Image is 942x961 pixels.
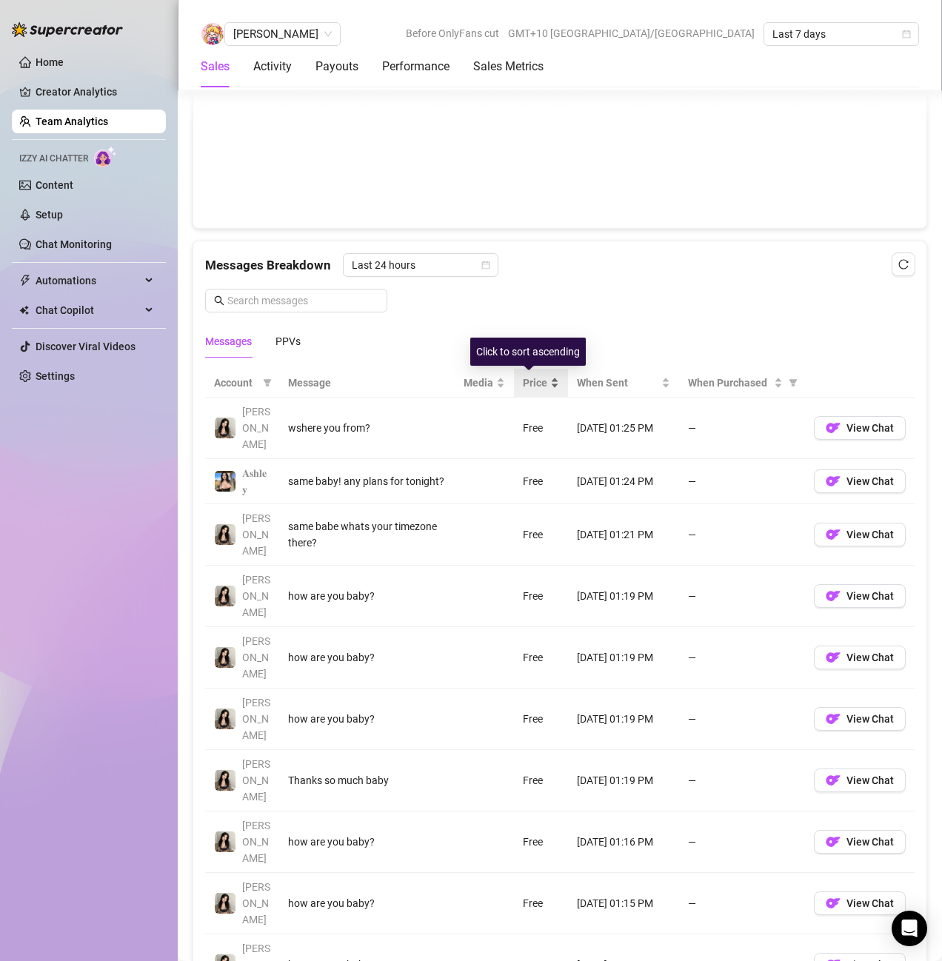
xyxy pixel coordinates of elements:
span: Last 7 days [772,23,910,45]
td: Free [514,689,568,750]
span: Chat Copilot [36,298,141,322]
div: Sales Metrics [473,58,544,76]
img: OF [826,589,841,603]
img: Ashley [215,524,235,545]
span: View Chat [846,529,894,540]
span: View Chat [846,422,894,434]
img: OF [826,834,841,849]
td: — [679,627,805,689]
a: Home [36,56,64,68]
div: Click to sort ascending [470,338,586,366]
td: — [679,459,805,504]
span: Izzy AI Chatter [19,152,88,166]
td: Free [514,811,568,873]
td: [DATE] 01:19 PM [568,627,679,689]
td: Free [514,459,568,504]
th: Message [279,369,455,398]
a: OFView Chat [814,901,906,913]
td: Free [514,398,568,459]
span: Price [523,375,547,391]
td: — [679,811,805,873]
button: OFView Chat [814,707,906,731]
span: [PERSON_NAME] [242,820,270,864]
img: Ashley [215,709,235,729]
div: how are you baby? [288,711,446,727]
th: When Purchased [679,369,805,398]
div: Thanks so much baby [288,772,446,788]
td: Free [514,873,568,934]
img: OF [826,650,841,665]
span: When Sent [577,375,658,391]
td: [DATE] 01:21 PM [568,504,679,566]
span: Automations [36,269,141,292]
button: OFView Chat [814,416,906,440]
th: Price [514,369,568,398]
img: OF [826,773,841,788]
div: Sales [201,58,230,76]
input: Search messages [227,292,378,309]
img: 𝐀𝐬𝐡𝐥𝐞𝐲 [215,471,235,492]
div: how are you baby? [288,895,446,911]
img: logo-BBDzfeDw.svg [12,22,123,37]
span: View Chat [846,475,894,487]
td: [DATE] 01:16 PM [568,811,679,873]
img: Ashley [215,647,235,668]
span: [PERSON_NAME] [242,574,270,618]
span: Account [214,375,257,391]
td: — [679,504,805,566]
span: View Chat [846,774,894,786]
span: [PERSON_NAME] [242,512,270,557]
span: Last 24 hours [352,254,490,276]
td: [DATE] 01:19 PM [568,750,679,811]
td: [DATE] 01:25 PM [568,398,679,459]
img: Louise [201,23,224,45]
img: AI Chatter [94,146,117,167]
button: OFView Chat [814,769,906,792]
img: Ashley [215,586,235,606]
img: OF [826,421,841,435]
img: OF [826,474,841,489]
span: View Chat [846,897,894,909]
a: Creator Analytics [36,80,154,104]
a: Chat Monitoring [36,238,112,250]
span: thunderbolt [19,275,31,287]
img: OF [826,896,841,911]
button: OFView Chat [814,469,906,493]
td: — [679,566,805,627]
span: [PERSON_NAME] [242,758,270,803]
span: View Chat [846,590,894,602]
span: calendar [481,261,490,269]
img: Ashley [215,831,235,852]
img: OF [826,527,841,542]
span: GMT+10 [GEOGRAPHIC_DATA]/[GEOGRAPHIC_DATA] [508,22,755,44]
button: OFView Chat [814,830,906,854]
a: OFView Chat [814,717,906,729]
span: [PERSON_NAME] [242,635,270,680]
span: View Chat [846,652,894,663]
img: Ashley [215,893,235,914]
td: Free [514,566,568,627]
a: OFView Chat [814,594,906,606]
span: When Purchased [688,375,771,391]
span: reload [898,259,909,269]
a: OFView Chat [814,840,906,851]
span: calendar [902,30,911,38]
a: OFView Chat [814,655,906,667]
td: Free [514,504,568,566]
div: Activity [253,58,292,76]
span: filter [260,372,275,394]
button: OFView Chat [814,646,906,669]
div: same babe whats your timezone there? [288,518,446,551]
td: [DATE] 01:19 PM [568,566,679,627]
div: same baby! any plans for tonight? [288,473,446,489]
span: View Chat [846,836,894,848]
span: filter [789,378,798,387]
img: Ashley [215,418,235,438]
a: Content [36,179,73,191]
td: Free [514,627,568,689]
div: Performance [382,58,450,76]
div: Messages Breakdown [205,253,915,277]
span: [PERSON_NAME] [242,406,270,450]
button: OFView Chat [814,891,906,915]
div: Payouts [315,58,358,76]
